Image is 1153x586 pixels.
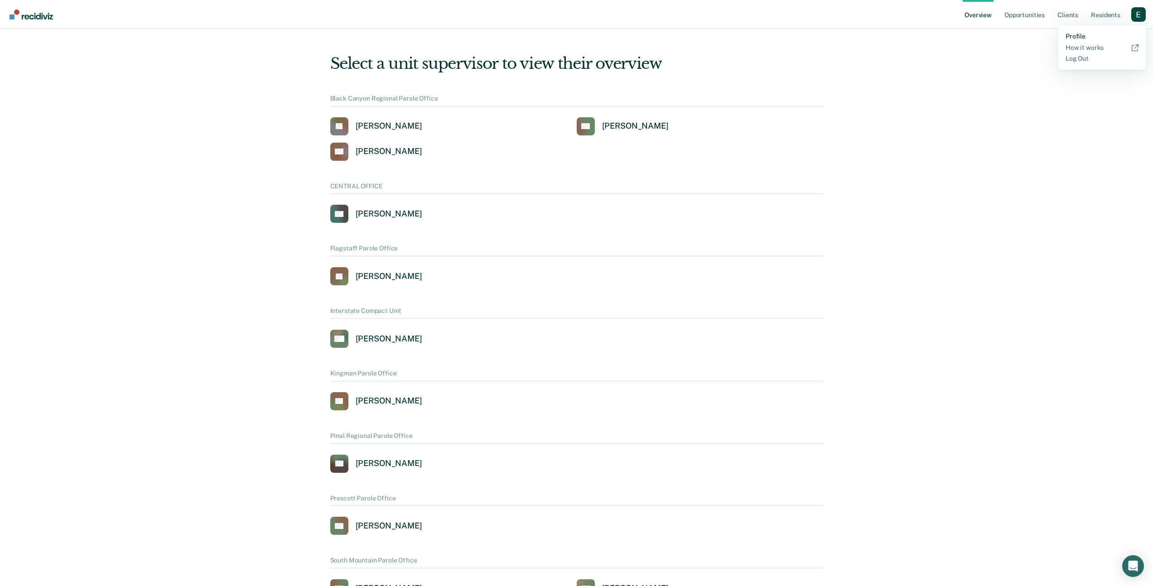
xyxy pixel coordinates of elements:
[356,334,422,344] div: [PERSON_NAME]
[356,396,422,406] div: [PERSON_NAME]
[330,54,823,73] div: Select a unit supervisor to view their overview
[330,143,422,161] a: [PERSON_NAME]
[330,557,823,568] div: South Mountain Parole Office
[330,392,422,410] a: [PERSON_NAME]
[356,209,422,219] div: [PERSON_NAME]
[330,330,422,348] a: [PERSON_NAME]
[1131,7,1146,22] button: Profile dropdown button
[10,10,53,19] img: Recidiviz
[1122,555,1144,577] div: Open Intercom Messenger
[330,517,422,535] a: [PERSON_NAME]
[1066,44,1139,52] a: How it works
[602,121,669,131] div: [PERSON_NAME]
[577,117,669,135] a: [PERSON_NAME]
[330,495,823,506] div: Prescott Parole Office
[330,267,422,285] a: [PERSON_NAME]
[356,146,422,157] div: [PERSON_NAME]
[330,370,823,381] div: Kingman Parole Office
[330,183,823,194] div: CENTRAL OFFICE
[330,205,422,223] a: [PERSON_NAME]
[356,121,422,131] div: [PERSON_NAME]
[330,455,422,473] a: [PERSON_NAME]
[330,307,823,319] div: Interstate Compact Unit
[330,245,823,256] div: Flagstaff Parole Office
[330,95,823,106] div: Black Canyon Regional Parole Office
[1066,55,1139,62] a: Log Out
[356,521,422,531] div: [PERSON_NAME]
[1066,33,1139,40] a: Profile
[330,432,823,444] div: Pinal Regional Parole Office
[356,271,422,282] div: [PERSON_NAME]
[356,458,422,469] div: [PERSON_NAME]
[330,117,422,135] a: [PERSON_NAME]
